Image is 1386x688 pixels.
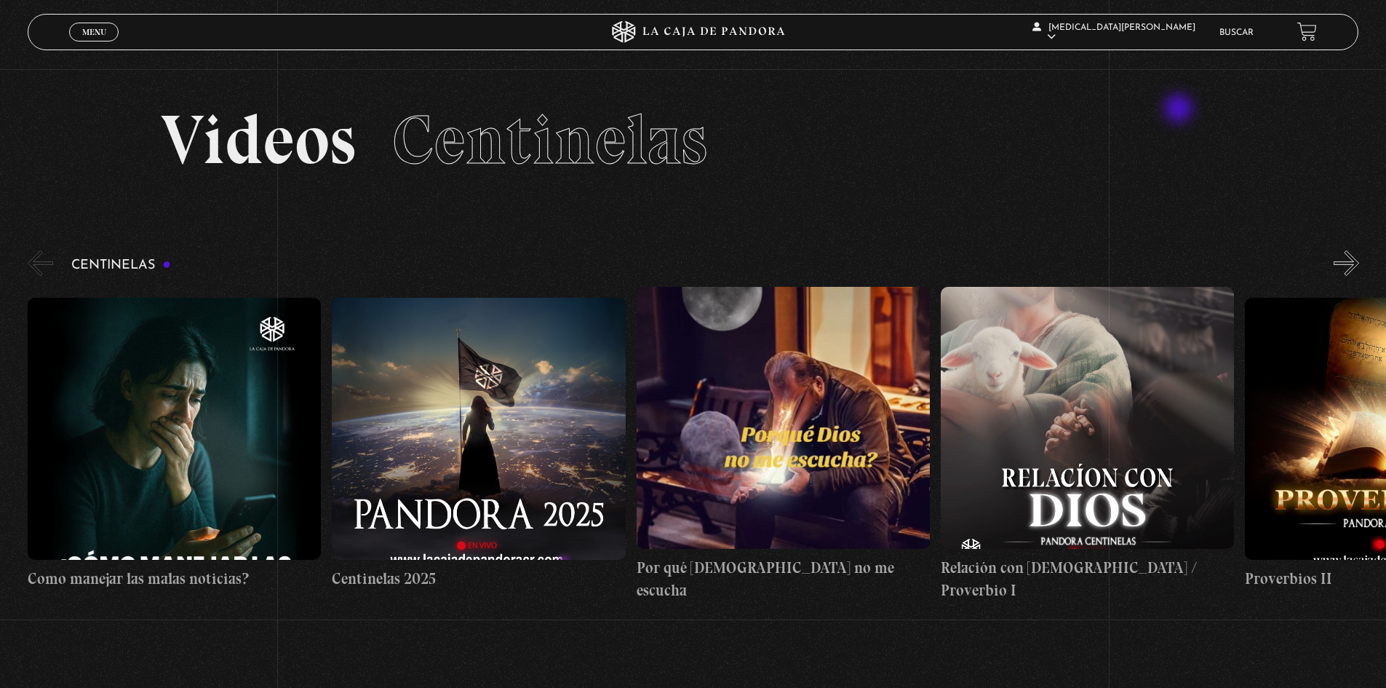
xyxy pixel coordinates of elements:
span: Menu [82,28,106,36]
a: Como manejar las malas noticias? [28,287,321,602]
button: Previous [28,250,53,276]
h4: Centinelas 2025 [332,567,625,590]
a: Centinelas 2025 [332,287,625,602]
h4: Como manejar las malas noticias? [28,567,321,590]
h3: Centinelas [71,258,171,272]
a: View your shopping cart [1297,22,1317,41]
span: Cerrar [77,40,111,50]
button: Next [1334,250,1359,276]
a: Buscar [1219,28,1254,37]
a: Por qué [DEMOGRAPHIC_DATA] no me escucha [637,287,930,602]
h4: Por qué [DEMOGRAPHIC_DATA] no me escucha [637,556,930,602]
span: Centinelas [392,98,707,181]
a: Relación con [DEMOGRAPHIC_DATA] / Proverbio I [941,287,1234,602]
h4: Relación con [DEMOGRAPHIC_DATA] / Proverbio I [941,556,1234,602]
span: [MEDICAL_DATA][PERSON_NAME] [1032,23,1195,41]
h2: Videos [161,106,1225,175]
